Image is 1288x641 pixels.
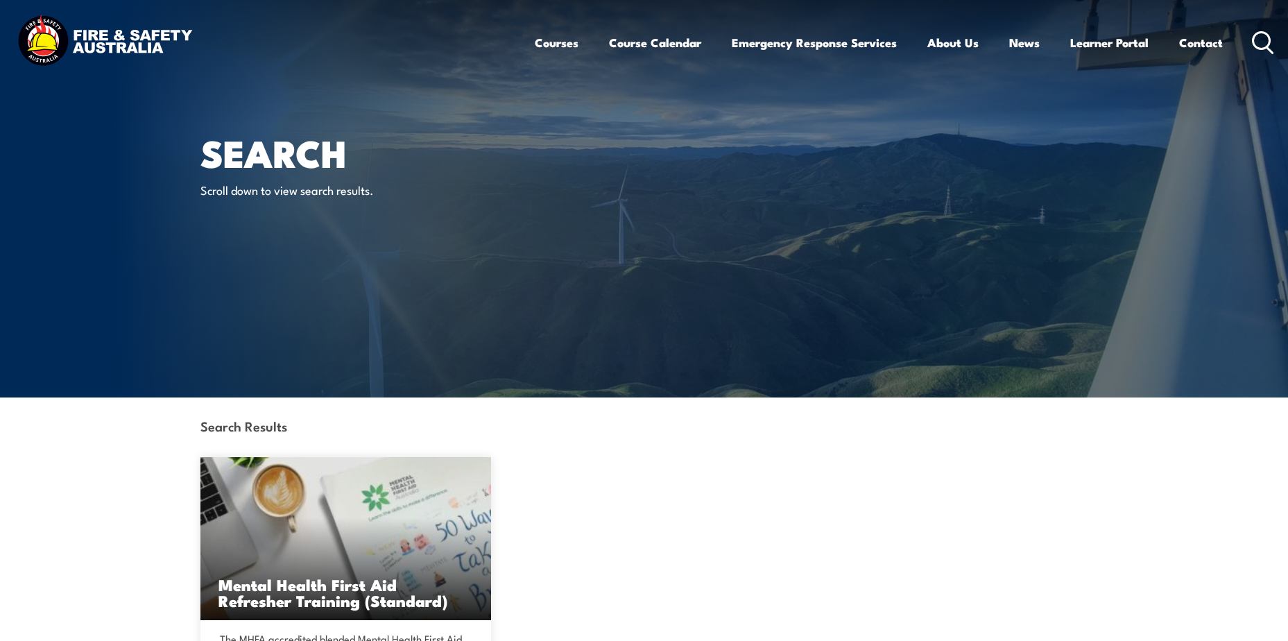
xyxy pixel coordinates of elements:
a: Learner Portal [1070,24,1149,61]
a: Courses [535,24,578,61]
strong: Search Results [200,416,287,435]
p: Scroll down to view search results. [200,182,454,198]
a: Contact [1179,24,1223,61]
a: About Us [927,24,979,61]
a: Mental Health First Aid Refresher Training (Standard) [200,457,492,620]
h3: Mental Health First Aid Refresher Training (Standard) [218,576,474,608]
a: Emergency Response Services [732,24,897,61]
h1: Search [200,136,543,169]
a: Course Calendar [609,24,701,61]
a: News [1009,24,1040,61]
img: Mental Health First Aid Refresher (Standard) TRAINING (1) [200,457,492,620]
